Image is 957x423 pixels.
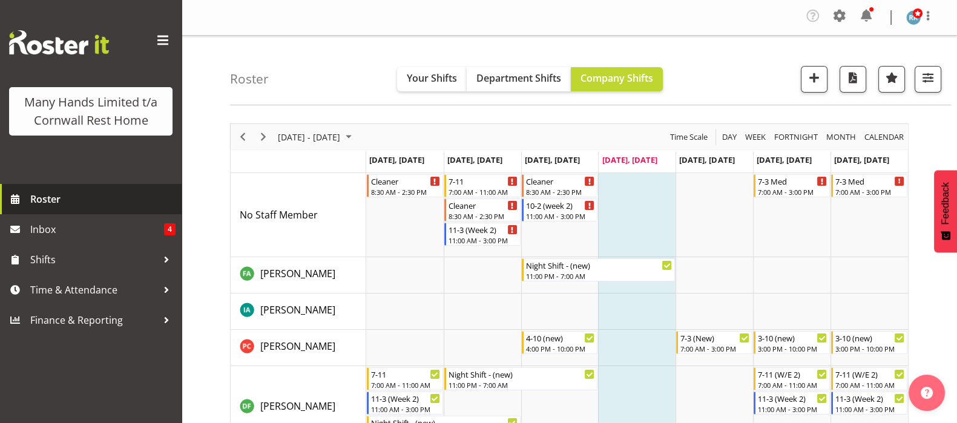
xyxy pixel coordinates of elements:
div: 7:00 AM - 11:00 AM [371,380,440,390]
div: Night Shift - (new) [449,368,595,380]
div: Adams, Fran"s event - Night Shift - (new) Begin From Wednesday, August 27, 2025 at 11:00:00 PM GM... [522,258,676,281]
div: Chand, Pretika"s event - 7-3 (New) Begin From Friday, August 29, 2025 at 7:00:00 AM GMT+12:00 End... [676,331,752,354]
div: 11-3 (Week 2) [758,392,827,404]
td: Alcazarin, Irene resource [231,293,366,330]
div: No Staff Member"s event - 7-3 Med Begin From Sunday, August 31, 2025 at 7:00:00 AM GMT+12:00 Ends... [831,174,907,197]
div: Night Shift - (new) [526,259,673,271]
div: 11:00 AM - 3:00 PM [835,404,904,414]
div: Fairbrother, Deborah"s event - 11-3 (Week 2) Begin From Saturday, August 30, 2025 at 11:00:00 AM ... [754,392,830,415]
div: 8:30 AM - 2:30 PM [526,187,595,197]
span: Day [721,130,738,145]
div: Cleaner [449,199,518,211]
button: Feedback - Show survey [934,170,957,252]
a: [PERSON_NAME] [260,303,335,317]
img: reece-rhind280.jpg [906,10,921,25]
button: Your Shifts [397,67,467,91]
div: 7-3 Med [758,175,827,187]
span: [DATE], [DATE] [447,154,502,165]
button: Time Scale [668,130,710,145]
div: Fairbrother, Deborah"s event - 7-11 Begin From Monday, August 25, 2025 at 7:00:00 AM GMT+12:00 En... [367,367,443,390]
div: Cleaner [526,175,595,187]
span: Company Shifts [580,71,653,85]
button: August 25 - 31, 2025 [276,130,357,145]
td: No Staff Member resource [231,173,366,257]
span: Fortnight [773,130,819,145]
div: 11-3 (Week 2) [835,392,904,404]
span: Roster [30,190,176,208]
div: 3-10 (new) [835,332,904,344]
span: Feedback [940,182,951,225]
div: No Staff Member"s event - 7-3 Med Begin From Saturday, August 30, 2025 at 7:00:00 AM GMT+12:00 En... [754,174,830,197]
a: [PERSON_NAME] [260,339,335,353]
div: 11-3 (Week 2) [371,392,440,404]
div: Fairbrother, Deborah"s event - 11-3 (Week 2) Begin From Monday, August 25, 2025 at 11:00:00 AM GM... [367,392,443,415]
a: [PERSON_NAME] [260,266,335,281]
button: Previous [235,130,251,145]
span: Shifts [30,251,157,269]
span: [DATE], [DATE] [602,154,657,165]
h4: Roster [230,72,269,86]
span: Month [825,130,857,145]
span: Department Shifts [476,71,561,85]
span: [DATE], [DATE] [369,154,424,165]
div: Cleaner [371,175,440,187]
div: 3-10 (new) [758,332,827,344]
div: No Staff Member"s event - Cleaner Begin From Tuesday, August 26, 2025 at 8:30:00 AM GMT+12:00 End... [444,198,521,221]
div: Fairbrother, Deborah"s event - 7-11 (W/E 2) Begin From Saturday, August 30, 2025 at 7:00:00 AM GM... [754,367,830,390]
div: 11:00 AM - 3:00 PM [526,211,595,221]
span: [DATE], [DATE] [757,154,812,165]
span: [PERSON_NAME] [260,267,335,280]
button: Timeline Week [743,130,768,145]
div: No Staff Member"s event - 7-11 Begin From Tuesday, August 26, 2025 at 7:00:00 AM GMT+12:00 Ends A... [444,174,521,197]
div: 7-3 Med [835,175,904,187]
div: 7-11 [449,175,518,187]
button: Next [255,130,272,145]
span: Time Scale [669,130,709,145]
div: 11:00 PM - 7:00 AM [526,271,673,281]
div: 7-11 (W/E 2) [758,368,827,380]
div: 7:00 AM - 3:00 PM [835,187,904,197]
span: Time & Attendance [30,281,157,299]
div: 11:00 AM - 3:00 PM [449,235,518,245]
span: No Staff Member [240,208,318,221]
td: Adams, Fran resource [231,257,366,293]
img: Rosterit website logo [9,30,109,54]
span: [PERSON_NAME] [260,339,335,353]
div: No Staff Member"s event - Cleaner Begin From Monday, August 25, 2025 at 8:30:00 AM GMT+12:00 Ends... [367,174,443,197]
span: 4 [164,223,176,235]
div: 7:00 AM - 11:00 AM [449,187,518,197]
div: Previous [232,124,253,149]
div: 7-11 [371,368,440,380]
td: Chand, Pretika resource [231,330,366,366]
div: 7:00 AM - 11:00 AM [835,380,904,390]
div: Fairbrother, Deborah"s event - 7-11 (W/E 2) Begin From Sunday, August 31, 2025 at 7:00:00 AM GMT+... [831,367,907,390]
div: Many Hands Limited t/a Cornwall Rest Home [21,93,160,130]
div: 4:00 PM - 10:00 PM [526,344,595,353]
div: No Staff Member"s event - Cleaner Begin From Wednesday, August 27, 2025 at 8:30:00 AM GMT+12:00 E... [522,174,598,197]
div: 11:00 AM - 3:00 PM [371,404,440,414]
div: 8:30 AM - 2:30 PM [371,187,440,197]
div: 7:00 AM - 3:00 PM [758,187,827,197]
a: [PERSON_NAME] [260,399,335,413]
span: Your Shifts [407,71,457,85]
span: [PERSON_NAME] [260,399,335,413]
span: Finance & Reporting [30,311,157,329]
span: [DATE], [DATE] [679,154,734,165]
div: No Staff Member"s event - 10-2 (week 2) Begin From Wednesday, August 27, 2025 at 11:00:00 AM GMT+... [522,198,598,221]
button: Timeline Month [824,130,858,145]
span: Inbox [30,220,164,238]
button: Timeline Day [720,130,739,145]
div: 7-11 (W/E 2) [835,368,904,380]
div: 11:00 PM - 7:00 AM [449,380,595,390]
div: Chand, Pretika"s event - 3-10 (new) Begin From Sunday, August 31, 2025 at 3:00:00 PM GMT+12:00 En... [831,331,907,354]
div: Fairbrother, Deborah"s event - Night Shift - (new) Begin From Tuesday, August 26, 2025 at 11:00:0... [444,367,598,390]
div: Fairbrother, Deborah"s event - 11-3 (Week 2) Begin From Sunday, August 31, 2025 at 11:00:00 AM GM... [831,392,907,415]
span: [DATE], [DATE] [525,154,580,165]
button: Filter Shifts [915,66,941,93]
button: Company Shifts [571,67,663,91]
button: Month [863,130,906,145]
div: 8:30 AM - 2:30 PM [449,211,518,221]
div: No Staff Member"s event - 11-3 (Week 2) Begin From Tuesday, August 26, 2025 at 11:00:00 AM GMT+12... [444,223,521,246]
div: 10-2 (week 2) [526,199,595,211]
